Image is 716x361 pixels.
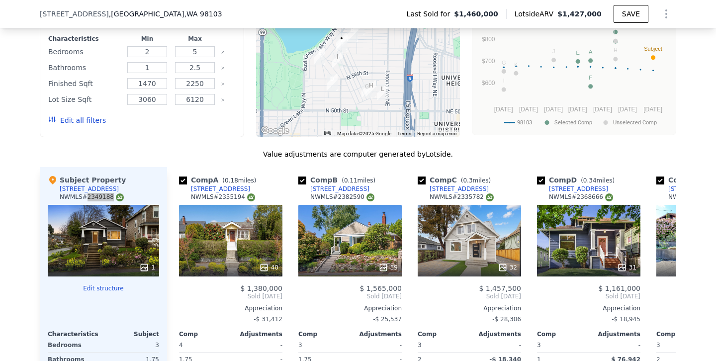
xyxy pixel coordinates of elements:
div: 1828 N 53rd St [327,74,338,91]
span: 3 [537,342,541,349]
div: Comp [179,330,231,338]
img: NWMLS Logo [605,193,613,201]
text: [DATE] [519,106,538,113]
img: NWMLS Logo [116,193,124,201]
button: Edit structure [48,284,159,292]
div: Value adjustments are computer generated by Lotside . [40,149,676,159]
div: Adjustments [469,330,521,338]
span: Map data ©2025 Google [337,131,391,136]
span: -$ 28,306 [492,316,521,323]
div: Appreciation [418,304,521,312]
div: 32 [498,263,517,272]
a: Terms (opens in new tab) [397,131,411,136]
span: 3 [418,342,422,349]
div: 39 [378,263,398,272]
div: 2368 N 52nd St [361,82,372,98]
div: Lot Size Sqft [48,92,121,106]
span: Sold [DATE] [418,292,521,300]
div: Subject [103,330,159,338]
span: $ 1,380,000 [240,284,282,292]
text: [DATE] [494,106,513,113]
text: H [614,47,618,53]
div: NWMLS # 2335782 [430,193,494,201]
img: Google [259,124,291,137]
text: Subject [644,46,662,52]
text: Unselected Comp [613,119,657,126]
div: 3 [105,338,159,352]
div: Comp [298,330,350,338]
div: - [352,338,402,352]
span: Sold [DATE] [298,292,402,300]
button: Edit all filters [48,115,106,125]
span: , [GEOGRAPHIC_DATA] [109,9,222,19]
span: 0.3 [463,177,472,184]
text: [DATE] [643,106,662,113]
div: 5910 Meridian Ave N [337,35,348,52]
div: Comp D [537,175,619,185]
span: $1,460,000 [454,9,498,19]
span: 3 [298,342,302,349]
text: L [614,29,617,35]
button: Clear [221,66,225,70]
span: 3 [656,342,660,349]
div: - [233,338,282,352]
a: [STREET_ADDRESS] [537,185,608,193]
span: 0.34 [583,177,597,184]
div: [STREET_ADDRESS] [310,185,369,193]
span: ( miles) [457,177,495,184]
div: NWMLS # 2368666 [549,193,613,201]
span: 0.11 [344,177,358,184]
text: $600 [482,80,495,87]
div: Max [173,35,217,43]
button: Clear [221,98,225,102]
div: 5920 Meridian Ave N [336,33,347,50]
a: [STREET_ADDRESS] [179,185,250,193]
div: NWMLS # 2355194 [191,193,255,201]
span: ( miles) [338,177,379,184]
div: 147 NE 52nd St [377,84,388,101]
div: 100 NE 52nd St [365,81,376,97]
span: ( miles) [577,177,619,184]
div: 5561 Wallingford Ave N [314,48,325,65]
div: Adjustments [589,330,640,338]
text: [DATE] [544,106,563,113]
span: -$ 25,537 [373,316,402,323]
a: Open this area in Google Maps (opens a new window) [259,124,291,137]
div: 5651 Keystone Pl N [332,52,343,69]
div: 1 [139,263,155,272]
div: Comp B [298,175,379,185]
img: NWMLS Logo [366,193,374,201]
span: $1,427,000 [557,10,602,18]
span: 4 [179,342,183,349]
button: Clear [221,82,225,86]
div: - [471,338,521,352]
text: 98103 [517,119,532,126]
div: Adjustments [231,330,282,338]
img: NWMLS Logo [247,193,255,201]
span: $ 1,565,000 [359,284,402,292]
div: Subject Property [48,175,126,185]
span: -$ 31,412 [254,316,282,323]
span: $ 1,457,500 [479,284,521,292]
span: , WA 98103 [184,10,222,18]
svg: A chart. [478,8,670,133]
button: SAVE [614,5,648,23]
div: Comp C [418,175,495,185]
span: [STREET_ADDRESS] [40,9,109,19]
text: I [503,78,505,84]
div: 2148 N 61st St [347,25,358,42]
text: K [514,62,518,68]
div: Appreciation [298,304,402,312]
div: NWMLS # 2349188 [60,193,124,201]
text: [DATE] [618,106,637,113]
text: $800 [482,36,495,43]
a: [STREET_ADDRESS] [418,185,489,193]
span: Sold [DATE] [537,292,640,300]
button: Show Options [656,4,676,24]
div: Min [125,35,169,43]
span: -$ 18,945 [612,316,640,323]
div: [STREET_ADDRESS] [60,185,119,193]
div: Appreciation [179,304,282,312]
div: Bathrooms [48,61,121,75]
